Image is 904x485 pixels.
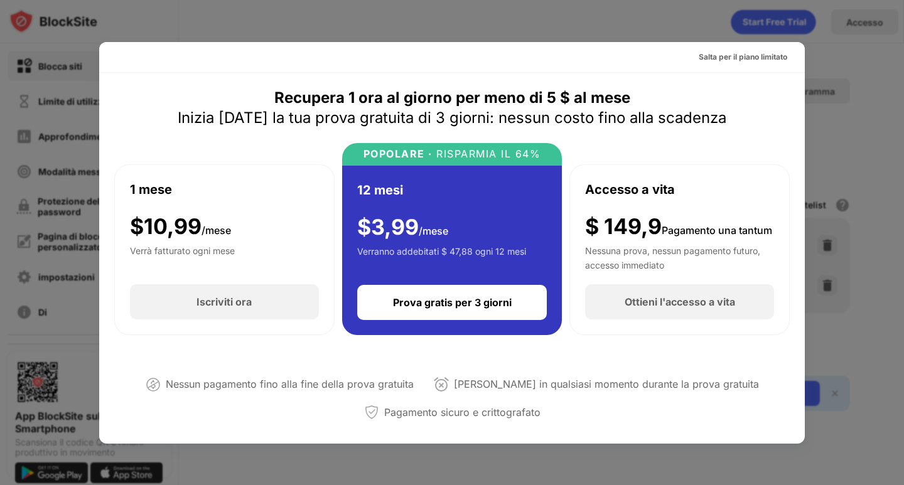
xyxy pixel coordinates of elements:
[419,225,448,237] font: /mese
[625,296,735,308] font: Ottieni l'accesso a vita
[434,377,449,392] img: annulla in qualsiasi momento
[130,245,235,256] font: Verrà fatturato ogni mese
[130,182,172,197] font: 1 mese
[699,52,787,61] font: Salta per il piano limitato
[166,378,414,390] font: Nessun pagamento fino alla fine della prova gratuita
[436,147,541,160] font: RISPARMIA IL 64%
[357,246,526,257] font: Verranno addebitati $ 47,88 ogni 12 mesi
[585,182,675,197] font: Accesso a vita
[357,214,371,240] font: $
[357,183,403,198] font: 12 mesi
[274,88,630,107] font: Recupera 1 ora al giorno per meno di 5 $ al mese
[144,213,202,239] font: 10,99
[384,406,541,418] font: Pagamento sicuro e crittografato
[363,147,433,160] font: POPOLARE ·
[662,224,772,237] font: Pagamento una tantum
[178,109,726,127] font: Inizia [DATE] la tua prova gratuita di 3 giorni: nessun costo fino alla scadenza
[196,296,252,308] font: Iscriviti ora
[393,296,512,309] font: Prova gratis per 3 giorni
[585,213,662,239] font: $ 149,9
[130,213,144,239] font: $
[202,224,231,237] font: /mese
[364,405,379,420] img: pagamento garantito
[585,245,760,270] font: Nessuna prova, nessun pagamento futuro, accesso immediato
[146,377,161,392] img: non pagante
[371,214,419,240] font: 3,99
[454,378,759,390] font: [PERSON_NAME] in qualsiasi momento durante la prova gratuita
